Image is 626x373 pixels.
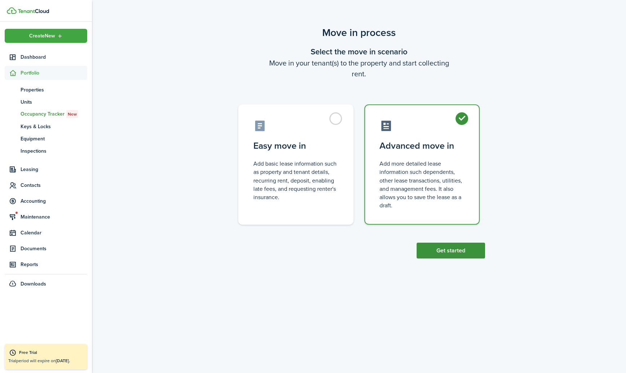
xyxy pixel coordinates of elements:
div: Free Trial [19,349,84,356]
control-radio-card-title: Advanced move in [379,139,465,152]
span: Downloads [21,280,46,288]
span: Properties [21,86,87,94]
span: Keys & Locks [21,123,87,130]
a: Properties [5,84,87,96]
span: period will expire on [16,358,70,364]
span: New [68,111,77,117]
wizard-step-header-description: Move in your tenant(s) to the property and start collecting rent. [233,58,485,79]
span: Documents [21,245,87,252]
control-radio-card-description: Add basic lease information such as property and tenant details, recurring rent, deposit, enablin... [253,159,338,201]
span: Calendar [21,229,87,237]
a: Dashboard [5,50,87,64]
span: Maintenance [21,213,87,221]
a: Keys & Locks [5,120,87,132]
a: Free TrialTrialperiod will expire on[DATE]. [5,344,87,369]
wizard-step-header-title: Select the move in scenario [233,46,485,58]
img: TenantCloud [18,9,49,13]
span: Reports [21,261,87,268]
span: Portfolio [21,69,87,77]
a: Occupancy TrackerNew [5,108,87,120]
p: Trial [8,358,84,364]
span: Leasing [21,166,87,173]
a: Inspections [5,145,87,157]
img: TenantCloud [7,7,17,14]
span: Equipment [21,135,87,143]
a: Reports [5,257,87,271]
span: Contacts [21,181,87,189]
span: Inspections [21,147,87,155]
span: Units [21,98,87,106]
span: Create New [29,33,55,39]
button: Get started [417,243,485,259]
a: Units [5,96,87,108]
span: Dashboard [21,53,87,61]
button: Open menu [5,29,87,43]
control-radio-card-description: Add more detailed lease information such dependents, other lease transactions, utilities, and man... [379,159,465,210]
b: [DATE]. [56,358,70,364]
span: Accounting [21,197,87,205]
scenario-title: Move in process [233,25,485,40]
a: Equipment [5,132,87,145]
control-radio-card-title: Easy move in [253,139,338,152]
span: Occupancy Tracker [21,110,87,118]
